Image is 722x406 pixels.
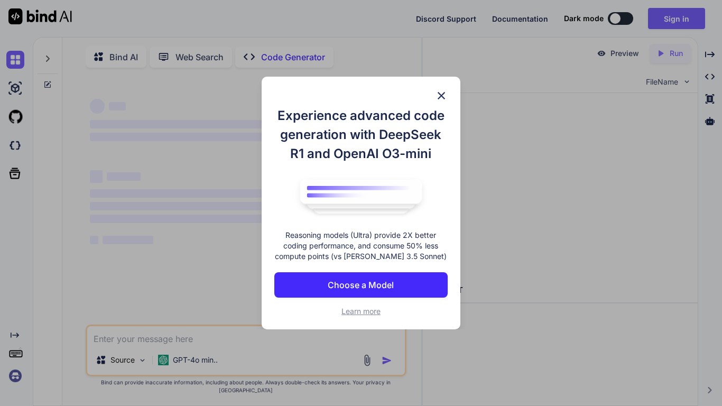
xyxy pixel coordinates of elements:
[435,89,448,102] img: close
[274,230,448,262] p: Reasoning models (Ultra) provide 2X better coding performance, and consume 50% less compute point...
[274,272,448,298] button: Choose a Model
[328,279,394,291] p: Choose a Model
[341,307,381,316] span: Learn more
[274,106,448,163] h1: Experience advanced code generation with DeepSeek R1 and OpenAI O3-mini
[292,174,430,219] img: bind logo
